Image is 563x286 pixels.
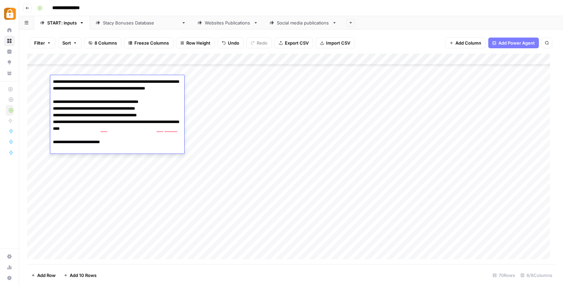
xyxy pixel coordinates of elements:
button: Sort [58,38,81,48]
button: Workspace: Adzz [4,5,15,22]
span: Freeze Columns [134,40,169,46]
span: Add Column [455,40,481,46]
button: Undo [217,38,244,48]
button: Redo [246,38,272,48]
a: Insights [4,46,15,57]
button: 8 Columns [84,38,121,48]
button: Filter [30,38,55,48]
div: Websites Publications [205,19,251,26]
button: Freeze Columns [124,38,173,48]
button: Add Row [27,270,60,281]
button: Help + Support [4,273,15,283]
span: Export CSV [285,40,309,46]
a: Settings [4,251,15,262]
div: START: inputs [47,19,77,26]
div: Social media publications [277,19,329,26]
div: 8/8 Columns [518,270,555,281]
a: Opportunities [4,57,15,68]
span: 8 Columns [95,40,117,46]
a: START: inputs [34,16,90,30]
button: Export CSV [274,38,313,48]
div: [PERSON_NAME] Bonuses Database [103,19,179,26]
a: Social media publications [264,16,342,30]
button: Add Power Agent [488,38,539,48]
span: Add Row [37,272,56,279]
a: Websites Publications [192,16,264,30]
span: Sort [62,40,71,46]
a: Usage [4,262,15,273]
div: 70 Rows [490,270,518,281]
span: Import CSV [326,40,350,46]
span: Filter [34,40,45,46]
a: Browse [4,36,15,46]
a: Home [4,25,15,36]
span: Add Power Agent [498,40,535,46]
textarea: To enrich screen reader interactions, please activate Accessibility in Grammarly extension settings [50,77,184,167]
span: Row Height [186,40,210,46]
span: Redo [257,40,267,46]
button: Add Column [445,38,486,48]
a: [PERSON_NAME] Bonuses Database [90,16,192,30]
span: Undo [228,40,239,46]
img: Adzz Logo [4,8,16,20]
span: Add 10 Rows [70,272,97,279]
button: Import CSV [316,38,355,48]
a: Your Data [4,68,15,78]
button: Row Height [176,38,215,48]
button: Add 10 Rows [60,270,101,281]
